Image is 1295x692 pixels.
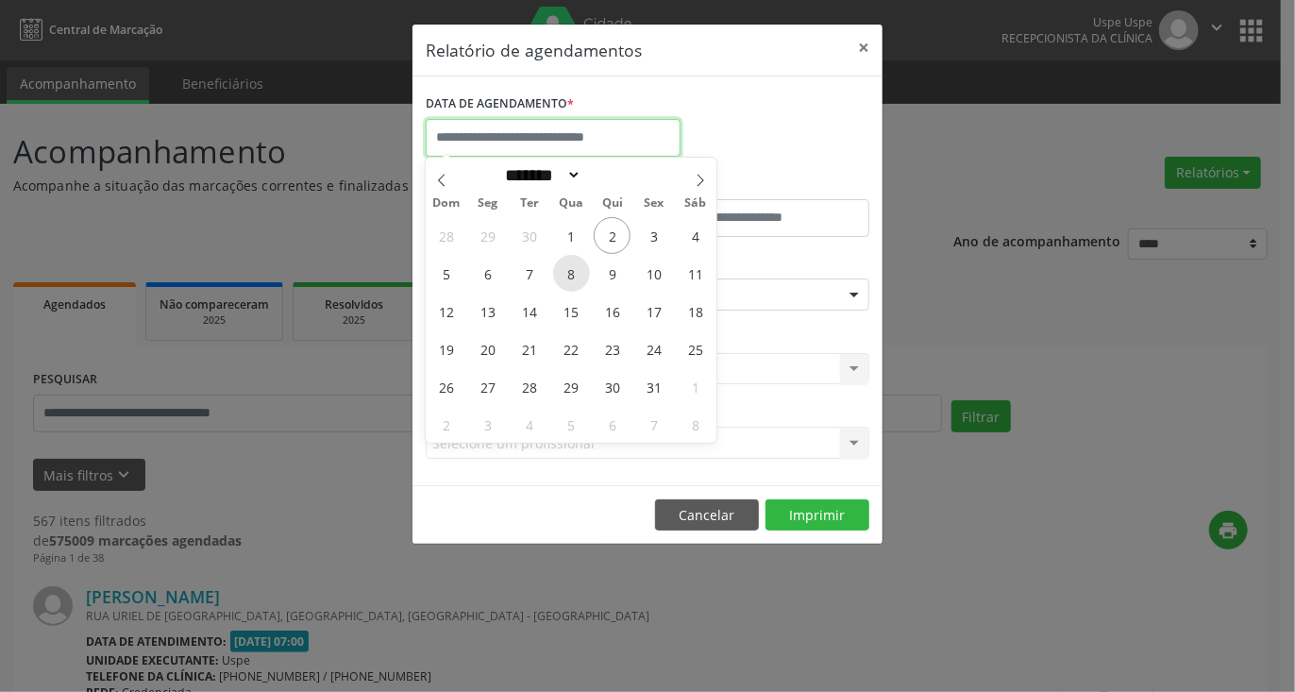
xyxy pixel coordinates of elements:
[429,255,465,292] span: Outubro 5, 2025
[470,293,507,329] span: Outubro 13, 2025
[429,368,465,405] span: Outubro 26, 2025
[594,255,631,292] span: Outubro 9, 2025
[635,293,672,329] span: Outubro 17, 2025
[426,38,642,62] h5: Relatório de agendamentos
[470,217,507,254] span: Setembro 29, 2025
[512,293,548,329] span: Outubro 14, 2025
[512,255,548,292] span: Outubro 7, 2025
[594,368,631,405] span: Outubro 30, 2025
[581,165,644,185] input: Year
[512,217,548,254] span: Setembro 30, 2025
[429,217,465,254] span: Setembro 28, 2025
[677,217,714,254] span: Outubro 4, 2025
[553,406,590,443] span: Novembro 5, 2025
[845,25,883,71] button: Close
[677,293,714,329] span: Outubro 18, 2025
[512,406,548,443] span: Novembro 4, 2025
[655,499,759,532] button: Cancelar
[675,197,716,210] span: Sáb
[594,217,631,254] span: Outubro 2, 2025
[594,293,631,329] span: Outubro 16, 2025
[553,330,590,367] span: Outubro 22, 2025
[429,293,465,329] span: Outubro 12, 2025
[512,368,548,405] span: Outubro 28, 2025
[429,406,465,443] span: Novembro 2, 2025
[635,255,672,292] span: Outubro 10, 2025
[470,255,507,292] span: Outubro 6, 2025
[677,330,714,367] span: Outubro 25, 2025
[594,330,631,367] span: Outubro 23, 2025
[635,330,672,367] span: Outubro 24, 2025
[765,499,869,532] button: Imprimir
[633,197,675,210] span: Sex
[677,368,714,405] span: Novembro 1, 2025
[635,368,672,405] span: Outubro 31, 2025
[429,330,465,367] span: Outubro 19, 2025
[652,170,869,199] label: ATÉ
[594,406,631,443] span: Novembro 6, 2025
[592,197,633,210] span: Qui
[470,330,507,367] span: Outubro 20, 2025
[635,217,672,254] span: Outubro 3, 2025
[553,255,590,292] span: Outubro 8, 2025
[512,330,548,367] span: Outubro 21, 2025
[426,90,574,119] label: DATA DE AGENDAMENTO
[470,368,507,405] span: Outubro 27, 2025
[677,255,714,292] span: Outubro 11, 2025
[470,406,507,443] span: Novembro 3, 2025
[553,217,590,254] span: Outubro 1, 2025
[677,406,714,443] span: Novembro 8, 2025
[635,406,672,443] span: Novembro 7, 2025
[498,165,581,185] select: Month
[553,293,590,329] span: Outubro 15, 2025
[553,368,590,405] span: Outubro 29, 2025
[509,197,550,210] span: Ter
[550,197,592,210] span: Qua
[426,197,467,210] span: Dom
[467,197,509,210] span: Seg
